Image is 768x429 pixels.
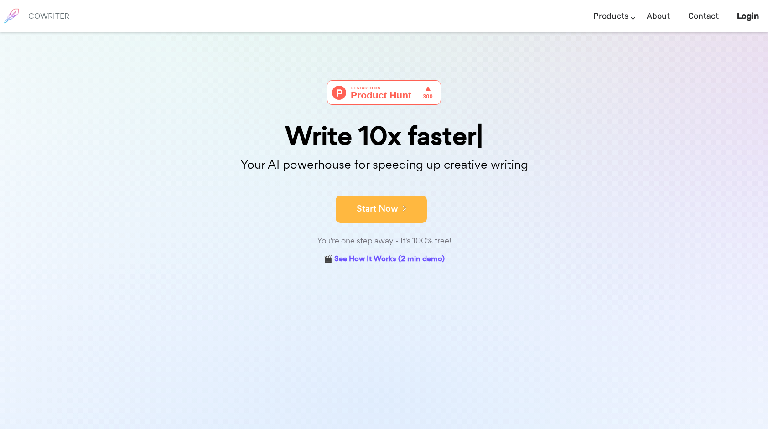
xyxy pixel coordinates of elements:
[327,80,441,105] img: Cowriter - Your AI buddy for speeding up creative writing | Product Hunt
[593,3,628,30] a: Products
[647,3,670,30] a: About
[156,123,612,149] div: Write 10x faster
[156,155,612,175] p: Your AI powerhouse for speeding up creative writing
[737,3,759,30] a: Login
[28,12,69,20] h6: COWRITER
[156,234,612,248] div: You're one step away - It's 100% free!
[336,196,427,223] button: Start Now
[688,3,719,30] a: Contact
[324,253,445,267] a: 🎬 See How It Works (2 min demo)
[737,11,759,21] b: Login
